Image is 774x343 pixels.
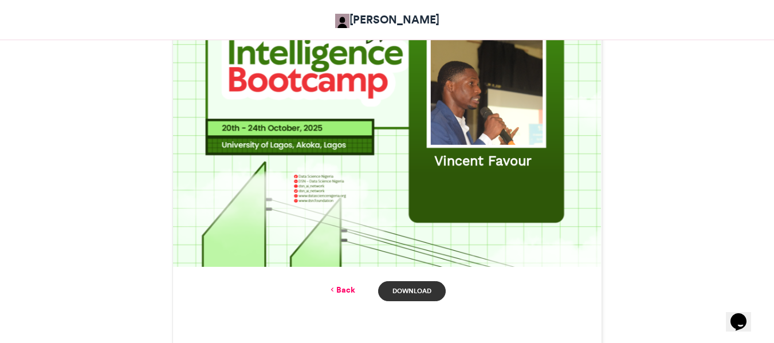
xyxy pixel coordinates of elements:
img: Adetokunbo Adeyanju [335,14,349,28]
a: Download [378,281,445,301]
a: [PERSON_NAME] [335,11,439,28]
a: Back [328,284,355,296]
iframe: chat widget [726,297,763,332]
